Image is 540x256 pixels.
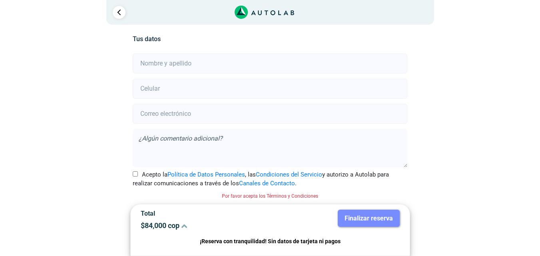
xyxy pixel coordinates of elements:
a: Canales de Contacto [239,180,295,187]
label: Acepto la , las y autorizo a Autolab para realizar comunicaciones a través de los . [133,170,407,188]
input: Celular [133,79,407,99]
small: Por favor acepta los Términos y Condiciones [222,193,318,199]
input: Nombre y apellido [133,54,407,73]
button: Finalizar reserva [338,210,400,227]
a: Link al sitio de autolab [235,8,294,16]
h5: Tus datos [133,35,407,43]
input: Acepto laPolítica de Datos Personales, lasCondiciones del Servicioy autorizo a Autolab para reali... [133,171,138,177]
p: ¡Reserva con tranquilidad! Sin datos de tarjeta ni pagos [141,237,400,246]
p: $ 84,000 cop [141,221,264,230]
input: Correo electrónico [133,104,407,124]
p: Total [141,210,264,217]
a: Política de Datos Personales [167,171,245,178]
a: Ir al paso anterior [113,6,126,19]
a: Condiciones del Servicio [256,171,322,178]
